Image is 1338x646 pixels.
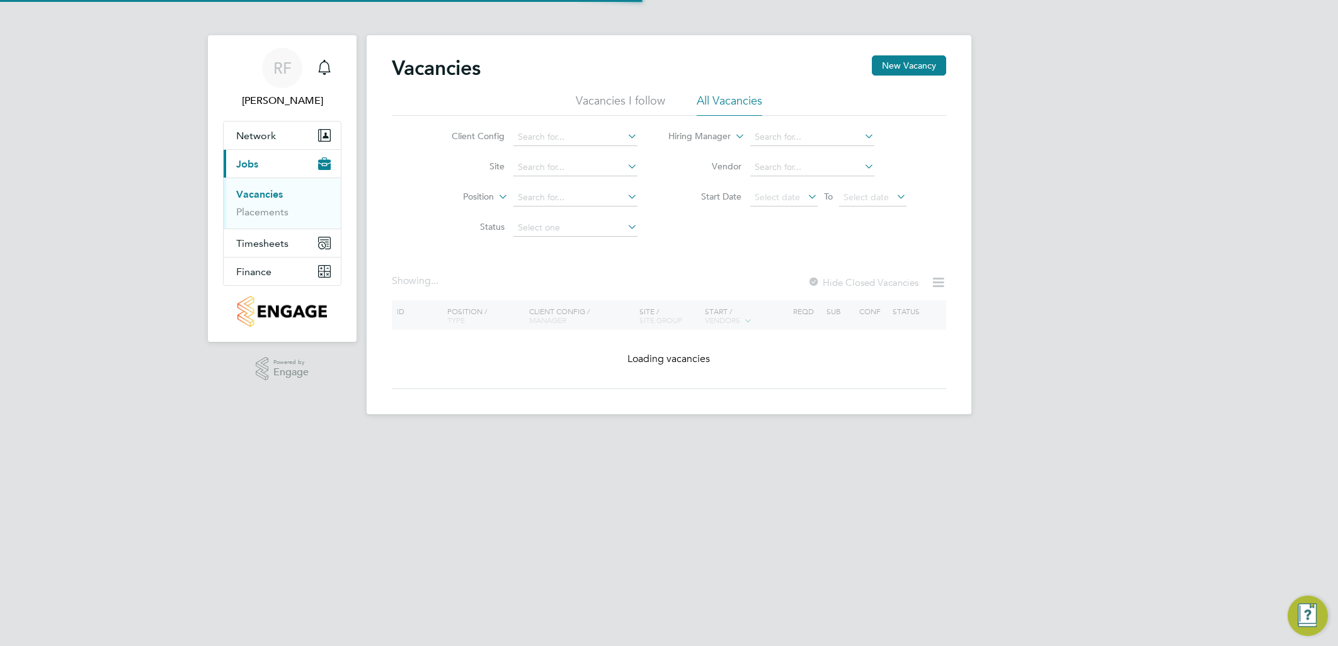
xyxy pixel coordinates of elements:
input: Search for... [750,128,874,146]
input: Search for... [513,128,638,146]
button: New Vacancy [872,55,946,76]
span: To [820,188,837,205]
h2: Vacancies [392,55,481,81]
label: Start Date [669,191,741,202]
a: Powered byEngage [256,357,309,381]
span: Powered by [273,357,309,368]
button: Finance [224,258,341,285]
div: Showing [392,275,441,288]
li: Vacancies I follow [576,93,665,116]
button: Network [224,122,341,149]
span: RF [273,60,292,76]
nav: Main navigation [208,35,357,342]
label: Vendor [669,161,741,172]
button: Engage Resource Center [1288,596,1328,636]
span: Rupert Fink [223,93,341,108]
img: countryside-properties-logo-retina.png [237,296,326,327]
label: Site [432,161,505,172]
li: All Vacancies [697,93,762,116]
input: Search for... [513,159,638,176]
input: Search for... [750,159,874,176]
a: Vacancies [236,188,283,200]
input: Search for... [513,189,638,207]
label: Hiring Manager [658,130,731,143]
button: Timesheets [224,229,341,257]
a: Go to home page [223,296,341,327]
label: Client Config [432,130,505,142]
span: Timesheets [236,237,289,249]
label: Position [421,191,494,203]
button: Jobs [224,150,341,178]
a: RF[PERSON_NAME] [223,48,341,108]
input: Select one [513,219,638,237]
span: Select date [755,191,800,203]
a: Placements [236,206,289,218]
label: Hide Closed Vacancies [808,276,918,288]
div: Jobs [224,178,341,229]
span: Select date [843,191,889,203]
span: ... [431,275,438,287]
span: Network [236,130,276,142]
span: Engage [273,367,309,378]
label: Status [432,221,505,232]
span: Jobs [236,158,258,170]
span: Finance [236,266,272,278]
